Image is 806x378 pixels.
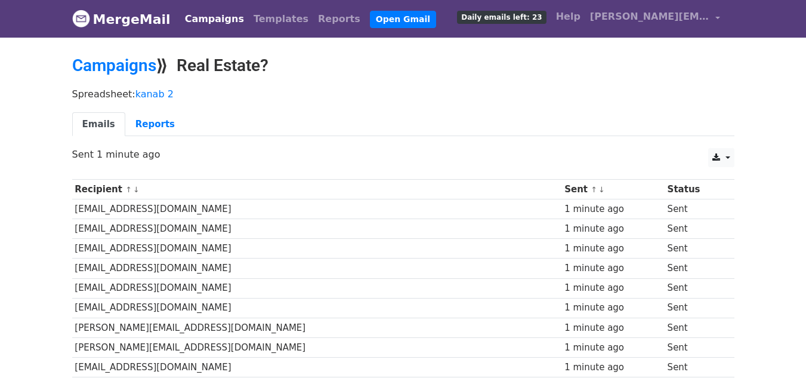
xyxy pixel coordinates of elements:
[665,199,725,219] td: Sent
[180,7,249,31] a: Campaigns
[72,199,562,219] td: [EMAIL_ADDRESS][DOMAIN_NAME]
[72,219,562,239] td: [EMAIL_ADDRESS][DOMAIN_NAME]
[561,180,664,199] th: Sent
[370,11,436,28] a: Open Gmail
[457,11,546,24] span: Daily emails left: 23
[72,298,562,318] td: [EMAIL_ADDRESS][DOMAIN_NAME]
[135,88,174,100] a: kanab 2
[125,112,185,137] a: Reports
[72,7,171,32] a: MergeMail
[72,148,734,161] p: Sent 1 minute ago
[564,281,662,295] div: 1 minute ago
[665,278,725,298] td: Sent
[72,337,562,357] td: [PERSON_NAME][EMAIL_ADDRESS][DOMAIN_NAME]
[249,7,313,31] a: Templates
[585,5,725,33] a: [PERSON_NAME][EMAIL_ADDRESS][DOMAIN_NAME]
[72,278,562,298] td: [EMAIL_ADDRESS][DOMAIN_NAME]
[564,321,662,335] div: 1 minute ago
[313,7,365,31] a: Reports
[125,185,132,194] a: ↑
[452,5,551,29] a: Daily emails left: 23
[564,222,662,236] div: 1 minute ago
[564,242,662,256] div: 1 minute ago
[72,357,562,377] td: [EMAIL_ADDRESS][DOMAIN_NAME]
[72,239,562,259] td: [EMAIL_ADDRESS][DOMAIN_NAME]
[564,341,662,355] div: 1 minute ago
[72,180,562,199] th: Recipient
[665,239,725,259] td: Sent
[72,88,734,100] p: Spreadsheet:
[72,318,562,337] td: [PERSON_NAME][EMAIL_ADDRESS][DOMAIN_NAME]
[72,56,734,76] h2: ⟫ Real Estate?
[72,112,125,137] a: Emails
[564,202,662,216] div: 1 minute ago
[665,318,725,337] td: Sent
[551,5,585,29] a: Help
[665,357,725,377] td: Sent
[133,185,140,194] a: ↓
[72,56,156,75] a: Campaigns
[591,185,597,194] a: ↑
[665,180,725,199] th: Status
[598,185,605,194] a: ↓
[665,259,725,278] td: Sent
[665,298,725,318] td: Sent
[564,301,662,315] div: 1 minute ago
[665,337,725,357] td: Sent
[590,10,709,24] span: [PERSON_NAME][EMAIL_ADDRESS][DOMAIN_NAME]
[72,10,90,27] img: MergeMail logo
[564,361,662,374] div: 1 minute ago
[665,219,725,239] td: Sent
[564,262,662,275] div: 1 minute ago
[72,259,562,278] td: [EMAIL_ADDRESS][DOMAIN_NAME]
